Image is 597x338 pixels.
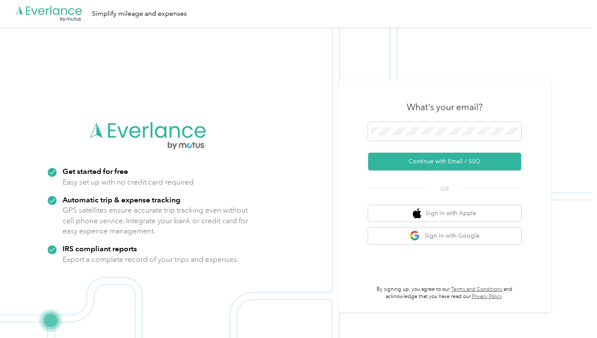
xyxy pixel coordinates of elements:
div: Simplify mileage and expenses [92,9,187,19]
strong: Get started for free [63,167,128,176]
a: Privacy Policy [472,293,502,300]
img: google logo [410,230,420,241]
button: google logoSign in with Google [368,227,521,244]
strong: IRS compliant reports [63,244,137,253]
p: Easy set up with no credit card required [63,177,194,187]
a: Terms and Conditions [451,286,502,293]
strong: Automatic trip & expense tracking [63,195,180,204]
button: apple logoSign in with Apple [368,205,521,222]
h3: What's your email? [407,101,483,113]
img: apple logo [413,208,421,219]
p: Export a complete record of your trips and expenses. [63,254,239,265]
p: By signing up, you agree to our and acknowledge that you have read our . [368,286,521,301]
button: Continue with Email / SSO [368,153,521,170]
p: GPS satellites ensure accurate trip tracking even without cell phone service. Integrate your bank... [63,205,249,236]
span: OR [430,185,460,193]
